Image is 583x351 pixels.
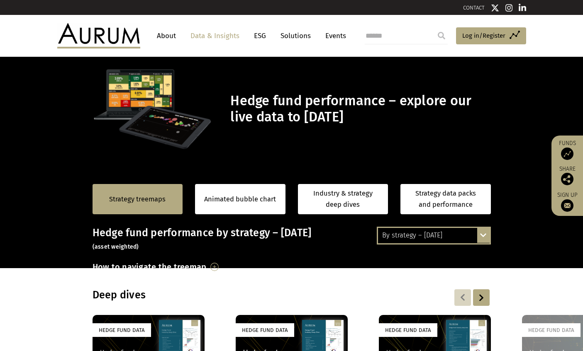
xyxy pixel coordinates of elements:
[556,166,579,185] div: Share
[93,227,491,252] h3: Hedge fund performance by strategy – [DATE]
[519,4,526,12] img: Linkedin icon
[561,148,573,160] img: Access Funds
[321,28,346,44] a: Events
[400,184,491,214] a: Strategy data packs and performance
[186,28,244,44] a: Data & Insights
[456,27,526,45] a: Log in/Register
[93,260,207,274] h3: How to navigate the treemap
[561,199,573,212] img: Sign up to our newsletter
[93,289,384,301] h3: Deep dives
[379,323,437,337] div: Hedge Fund Data
[153,28,180,44] a: About
[230,93,488,125] h1: Hedge fund performance – explore our live data to [DATE]
[236,323,294,337] div: Hedge Fund Data
[109,194,166,205] a: Strategy treemaps
[462,31,505,41] span: Log in/Register
[204,194,276,205] a: Animated bubble chart
[57,23,140,48] img: Aurum
[433,27,450,44] input: Submit
[491,4,499,12] img: Twitter icon
[93,323,151,337] div: Hedge Fund Data
[556,140,579,160] a: Funds
[276,28,315,44] a: Solutions
[463,5,485,11] a: CONTACT
[505,4,513,12] img: Instagram icon
[298,184,388,214] a: Industry & strategy deep dives
[556,191,579,212] a: Sign up
[522,323,581,337] div: Hedge Fund Data
[378,228,490,243] div: By strategy – [DATE]
[93,243,139,250] small: (asset weighted)
[250,28,270,44] a: ESG
[561,173,573,185] img: Share this post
